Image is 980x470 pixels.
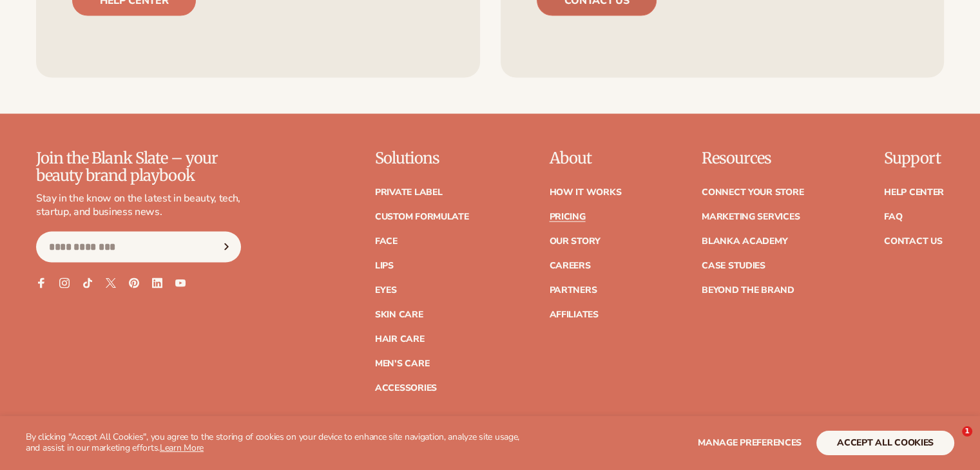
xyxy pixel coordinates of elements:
a: Marketing services [702,212,800,221]
a: Hair Care [375,335,424,344]
p: Stay in the know on the latest in beauty, tech, startup, and business news. [36,192,241,219]
iframe: Intercom notifications message [722,171,980,422]
a: Beyond the brand [702,286,794,295]
a: Learn More [160,442,204,454]
p: Solutions [375,150,469,167]
a: Custom formulate [375,212,469,221]
a: Face [375,237,398,246]
a: Men's Care [375,359,429,368]
a: Affiliates [549,310,598,319]
a: How It Works [549,188,621,197]
button: Subscribe [212,232,240,263]
p: Join the Blank Slate – your beauty brand playbook [36,150,241,184]
a: Pricing [549,212,585,221]
a: Our Story [549,237,600,246]
a: Private label [375,188,442,197]
p: By clicking "Accept All Cookies", you agree to the storing of cookies on your device to enhance s... [26,432,534,454]
a: Skin Care [375,310,423,319]
button: accept all cookies [816,431,954,455]
span: 1 [962,426,972,437]
a: Lips [375,261,394,270]
p: About [549,150,621,167]
a: Careers [549,261,590,270]
a: Connect your store [702,188,803,197]
a: Blanka Academy [702,237,787,246]
p: Support [884,150,944,167]
a: Eyes [375,286,397,295]
iframe: Intercom live chat [936,426,966,457]
a: Accessories [375,384,437,393]
a: Partners [549,286,597,295]
span: Manage preferences [698,437,802,449]
p: Resources [702,150,803,167]
button: Manage preferences [698,431,802,455]
a: Case Studies [702,261,765,270]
